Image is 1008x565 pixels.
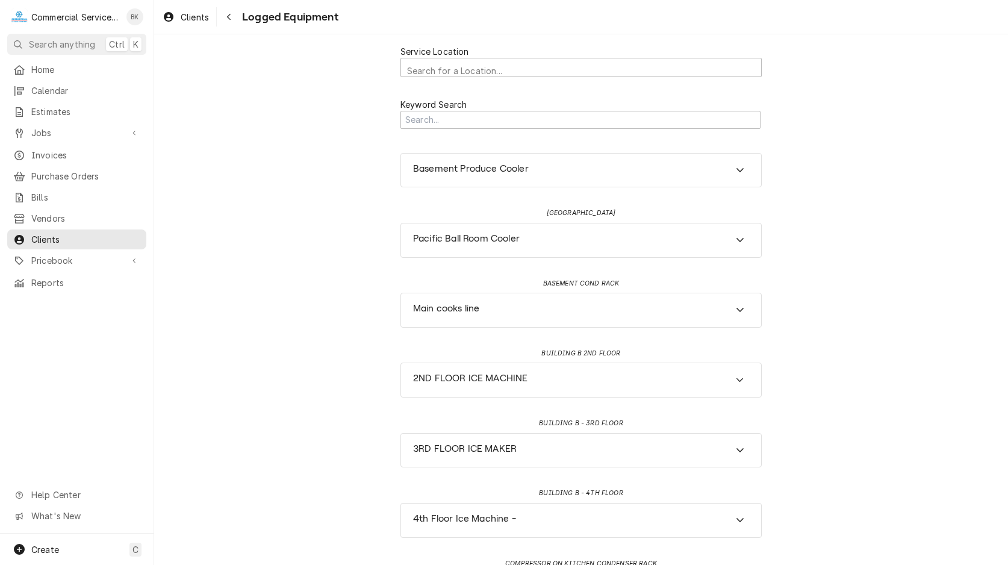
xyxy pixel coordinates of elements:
div: Pacific Ball Room Cooler [400,223,762,258]
div: Accordion Header [401,504,761,537]
div: Service Location [400,45,762,77]
span: Clients [31,233,140,246]
span: Create [31,545,59,555]
a: Calendar [7,81,146,101]
a: Go to Jobs [7,123,146,143]
a: Invoices [7,145,146,165]
div: [GEOGRAPHIC_DATA] [547,208,616,218]
a: Estimates [7,102,146,122]
div: Brian Key's Avatar [126,8,143,25]
h3: Pacific Ball Room Cooler [413,233,520,245]
span: Vendors [31,212,140,225]
label: Service Location [400,45,469,58]
div: basement cond rack [543,279,620,289]
a: Home [7,60,146,80]
span: Purchase Orders [31,170,140,183]
h3: 2ND FLOOR ICE MACHINE [413,373,527,384]
span: Calendar [31,84,140,97]
div: building b 2nd floor [541,349,620,358]
button: Accordion Details Expand Trigger [401,293,761,327]
span: Help Center [31,489,139,501]
button: Accordion Details Expand Trigger [401,504,761,537]
h3: 3RD FLOOR ICE MAKER [413,443,517,455]
a: Reports [7,273,146,293]
button: Accordion Details Expand Trigger [401,363,761,397]
div: Accordion Header [401,293,761,327]
div: building b - 4th floor [539,489,623,498]
span: Bills [31,191,140,204]
div: Card Filter Mechanisms [400,87,762,140]
a: Go to Help Center [7,485,146,505]
h3: Main cooks line [413,303,479,314]
a: Clients [7,229,146,249]
div: BK [126,8,143,25]
input: Search... [400,111,761,130]
span: Pricebook [31,254,122,267]
button: Accordion Details Expand Trigger [401,223,761,257]
span: Logged Equipment [238,9,338,25]
div: Commercial Service Co. [31,11,120,23]
button: Search anythingCtrlK [7,34,146,55]
button: Navigate back [219,7,238,27]
a: Go to Pricebook [7,251,146,270]
button: Accordion Details Expand Trigger [401,434,761,467]
h3: 4th Floor Ice Machine - [413,513,516,525]
div: Main cooks line [400,293,762,328]
div: 4th Floor Ice Machine - [400,503,762,538]
span: C [132,543,138,556]
span: Invoices [31,149,140,161]
div: Search Mechanism [400,111,762,130]
a: Purchase Orders [7,166,146,186]
div: Accordion Header [401,363,761,397]
span: Home [31,63,140,76]
span: K [133,38,138,51]
div: building b - 3rd floor [539,419,623,428]
span: Ctrl [109,38,125,51]
div: Commercial Service Co.'s Avatar [11,8,28,25]
a: Vendors [7,208,146,228]
a: Go to What's New [7,506,146,526]
div: C [11,8,28,25]
label: Keyword Search [400,98,762,111]
div: Accordion Header [401,154,761,187]
h3: Basement Produce Cooler [413,163,529,175]
div: Accordion Header [401,223,761,257]
div: Basement Produce Cooler [400,153,762,188]
a: Clients [158,7,214,27]
span: Estimates [31,105,140,118]
span: Clients [181,11,209,23]
a: Bills [7,187,146,207]
span: Reports [31,276,140,289]
div: Accordion Header [401,434,761,467]
span: Jobs [31,126,122,139]
button: Accordion Details Expand Trigger [401,154,761,187]
span: Search anything [29,38,95,51]
div: 2ND FLOOR ICE MACHINE [400,363,762,398]
span: What's New [31,510,139,522]
div: 3RD FLOOR ICE MAKER [400,433,762,468]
